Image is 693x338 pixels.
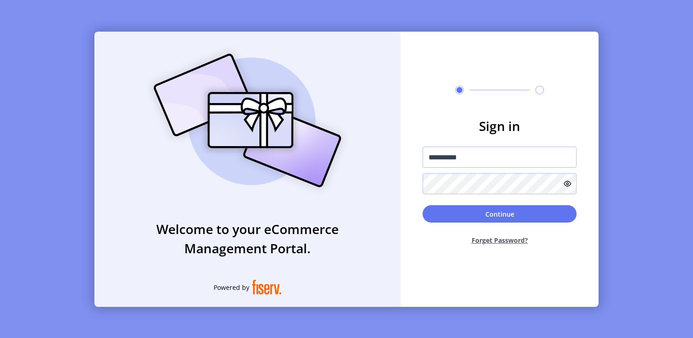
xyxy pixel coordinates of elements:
[423,116,577,136] h3: Sign in
[423,228,577,252] button: Forget Password?
[214,283,249,292] span: Powered by
[140,44,355,197] img: card_Illustration.svg
[423,205,577,223] button: Continue
[94,219,401,258] h3: Welcome to your eCommerce Management Portal.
